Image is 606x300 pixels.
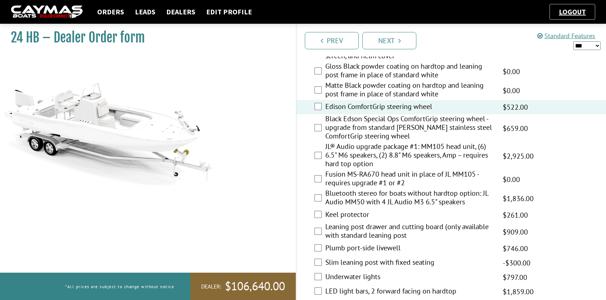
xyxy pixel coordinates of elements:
[555,7,589,16] a: Logout
[503,286,534,297] span: $1,859.00
[325,210,494,221] label: Keel protector
[203,7,255,17] a: Edit Profile
[325,244,494,254] label: Plumb port-side livewell
[325,287,494,297] label: LED light bars, 2 forward facing on hardtop
[325,272,494,283] label: Underwater lights
[503,85,520,96] span: $0.00
[163,7,199,17] a: Dealers
[503,102,528,113] span: $522.00
[362,32,416,49] a: Next
[325,81,494,100] label: Matte Black powder coating on hardtop and leaning post frame in place of standard white
[201,283,221,290] span: Dealer:
[303,31,606,49] ul: Pagination
[190,273,296,300] a: Dealer:$106,640.00
[503,227,528,237] span: $909.00
[503,174,520,185] span: $0.00
[325,222,494,241] label: Leaning post drawer and cutting board (only available with standard leaning post
[503,243,528,254] span: $746.00
[325,142,494,170] label: JL® Audio upgrade package #1: MM105 head unit, (6) 6.5" M6 speakers, (2) 8.8" M6 speakers, Amp – ...
[503,210,528,221] span: $261.00
[305,32,359,49] a: Prev
[325,258,494,268] label: Slim leaning post with fixed seating
[11,5,83,19] img: caymas-dealer-connect-2ed40d3bc7270c1d8d7ffb4b79bf05adc795679939227970def78ec6f6c03838.gif
[225,279,285,294] span: $106,640.00
[503,272,527,283] span: $797.00
[11,29,278,46] h1: 24 HB – Dealer Order form
[503,258,530,268] span: -$300.00
[325,62,494,81] label: Gloss Black powder coating on hardtop and leaning post frame in place of standard white
[503,151,534,162] span: $2,925.00
[537,32,595,40] a: Standard Features
[503,66,520,77] span: $0.00
[131,7,159,17] a: Leads
[503,193,534,204] span: $1,836.00
[325,189,494,208] label: Bluetooth stereo for boats without hardtop option: JL Audio MM50 with 4 JL Audio M3 6.5" speakers
[325,114,494,142] label: Black Edson Special Ops ComfortGrip steering wheel - upgrade from standard [PERSON_NAME] stainles...
[325,102,494,113] label: Edison ComfortGrip steering wheel
[325,170,494,189] label: Fusion MS-RA670 head unit in place of JL MM105 - requires upgrade #1 or #2
[94,7,128,17] a: Orders
[503,123,528,134] span: $659.00
[65,281,174,292] p: *All prices are subject to change without notice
